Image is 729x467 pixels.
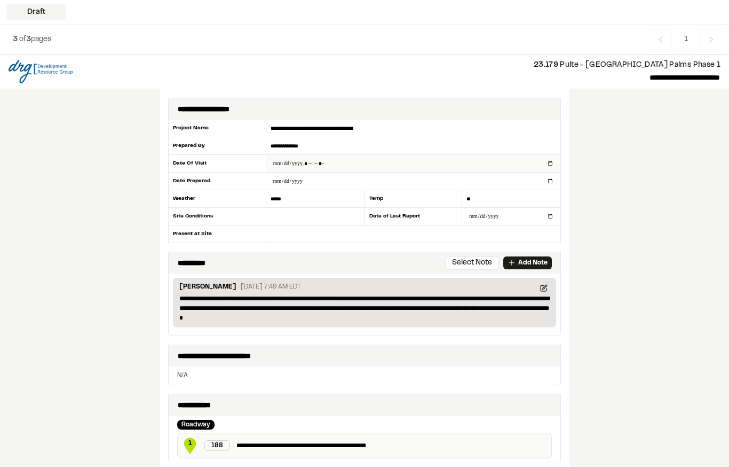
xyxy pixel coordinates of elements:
div: Prepared By [168,137,266,155]
div: Weather [168,190,266,208]
div: Draft [6,4,66,20]
div: Date of Last Report [364,208,463,225]
div: Date Of Visit [168,155,266,173]
span: 3 [26,36,31,43]
nav: Navigation [649,29,723,50]
span: 1 [676,29,696,50]
p: N/A [177,371,552,380]
p: Add Note [518,258,548,268]
span: 23.179 [534,62,558,68]
button: Select Note [445,256,499,269]
img: file [9,60,73,83]
div: Project Name [168,120,266,137]
span: 3 [13,36,18,43]
div: 188 [204,440,230,451]
p: [PERSON_NAME] [179,282,236,294]
div: Site Conditions [168,208,266,225]
div: Temp [364,190,463,208]
div: Present at Site [168,225,266,243]
p: of pages [13,34,51,45]
p: Pulte - [GEOGRAPHIC_DATA] Palms Phase 1 [81,59,720,71]
div: Date Prepared [168,173,266,190]
span: 1 [182,439,198,448]
p: [DATE] 7:49 AM EDT [241,282,301,292]
div: Roadway [177,420,215,430]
